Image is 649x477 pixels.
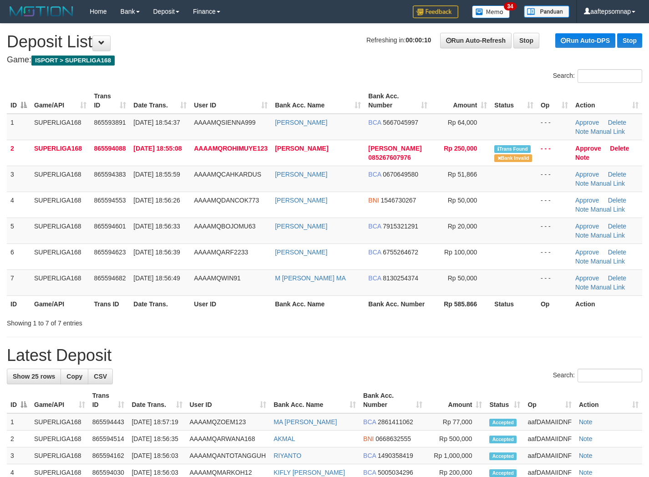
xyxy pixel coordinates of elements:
td: 2 [7,431,30,447]
span: Rp 50,000 [448,274,477,282]
a: Stop [513,33,539,48]
td: - - - [537,166,572,192]
td: 7 [7,269,30,295]
span: Accepted [489,419,517,426]
th: Bank Acc. Name: activate to sort column ascending [271,88,365,114]
span: BCA [363,418,376,426]
span: Accepted [489,469,517,477]
span: AAAAMQWIN91 [194,274,241,282]
span: Rp 50,000 [448,197,477,204]
span: Copy 085267607976 to clipboard [368,154,411,161]
span: Accepted [489,452,517,460]
span: [DATE] 18:56:33 [133,223,180,230]
th: Game/API: activate to sort column ascending [30,88,90,114]
span: Copy 5005034296 to clipboard [378,469,413,476]
span: BNI [363,435,374,442]
td: SUPERLIGA168 [30,431,89,447]
th: ID [7,295,30,312]
span: Show 25 rows [13,373,55,380]
a: Run Auto-Refresh [440,33,512,48]
th: ID: activate to sort column descending [7,88,30,114]
a: Approve [575,145,601,152]
h1: Latest Deposit [7,346,642,365]
td: SUPERLIGA168 [30,413,89,431]
span: Rp 64,000 [448,119,477,126]
span: Copy 7915321291 to clipboard [383,223,418,230]
strong: 00:00:10 [406,36,431,44]
td: - - - [537,244,572,269]
td: AAAAMQZOEM123 [186,413,270,431]
td: AAAAMQANTOTANGGUH [186,447,270,464]
a: Note [575,180,589,187]
a: Approve [575,197,599,204]
span: Rp 51,866 [448,171,477,178]
a: CSV [88,369,113,384]
label: Search: [553,69,642,83]
span: BNI [368,197,379,204]
th: Action: activate to sort column ascending [572,88,642,114]
a: Delete [608,223,626,230]
span: [PERSON_NAME] [368,145,421,152]
th: Trans ID: activate to sort column ascending [89,387,128,413]
span: Copy 1546730267 to clipboard [381,197,416,204]
span: Similar transaction found [494,145,531,153]
span: [DATE] 18:56:39 [133,249,180,256]
th: Bank Acc. Name: activate to sort column ascending [270,387,360,413]
span: 34 [504,2,516,10]
span: AAAAMQBOJOMU63 [194,223,255,230]
a: Approve [575,274,599,282]
a: Manual Link [591,232,625,239]
td: 1 [7,114,30,140]
span: AAAAMQROHIMUYE123 [194,145,268,152]
td: aafDAMAIIDNF [524,447,575,464]
th: Bank Acc. Number [365,295,431,312]
label: Search: [553,369,642,382]
a: [PERSON_NAME] [275,145,328,152]
th: User ID: activate to sort column ascending [190,88,271,114]
a: Show 25 rows [7,369,61,384]
td: [DATE] 18:56:35 [128,431,186,447]
th: Bank Acc. Number: activate to sort column ascending [365,88,431,114]
th: Action: activate to sort column ascending [575,387,642,413]
span: Bank is not match [494,154,532,162]
a: Delete [608,197,626,204]
span: Refreshing in: [366,36,431,44]
a: Note [575,232,589,239]
td: SUPERLIGA168 [30,140,90,166]
span: BCA [368,119,381,126]
td: SUPERLIGA168 [30,192,90,218]
a: Manual Link [591,284,625,291]
td: [DATE] 18:57:19 [128,413,186,431]
span: BCA [368,274,381,282]
span: Copy 5667045997 to clipboard [383,119,418,126]
th: Status: activate to sort column ascending [491,88,537,114]
td: SUPERLIGA168 [30,166,90,192]
img: Feedback.jpg [413,5,458,18]
a: Note [579,469,593,476]
h1: Deposit List [7,33,642,51]
th: Game/API: activate to sort column ascending [30,387,89,413]
th: Date Trans.: activate to sort column ascending [128,387,186,413]
td: - - - [537,218,572,244]
td: 6 [7,244,30,269]
span: [DATE] 18:56:49 [133,274,180,282]
a: M [PERSON_NAME] MA [275,274,346,282]
th: Op [537,295,572,312]
td: SUPERLIGA168 [30,114,90,140]
span: Copy 0670649580 to clipboard [383,171,418,178]
input: Search: [578,369,642,382]
span: 865594383 [94,171,126,178]
a: Note [579,418,593,426]
td: aafDAMAIIDNF [524,431,575,447]
span: Accepted [489,436,517,443]
span: [DATE] 18:56:26 [133,197,180,204]
th: User ID [190,295,271,312]
a: Delete [608,119,626,126]
th: Trans ID [90,295,130,312]
span: 865594682 [94,274,126,282]
td: 2 [7,140,30,166]
span: 865593891 [94,119,126,126]
span: 865594088 [94,145,126,152]
a: Delete [610,145,629,152]
a: [PERSON_NAME] [275,223,327,230]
